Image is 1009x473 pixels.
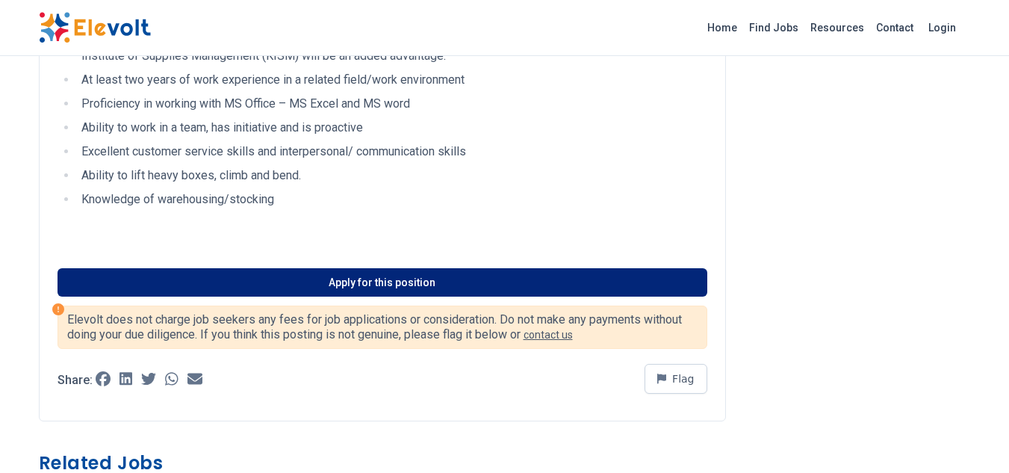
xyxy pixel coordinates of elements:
[77,167,707,185] li: Ability to lift heavy boxes, climb and bend.
[77,119,707,137] li: Ability to work in a team, has initiative and is proactive
[870,16,919,40] a: Contact
[919,13,965,43] a: Login
[77,71,707,89] li: At least two years of work experience in a related field/work environment
[743,16,804,40] a: Find Jobs
[67,312,698,342] p: Elevolt does not charge job seekers any fees for job applications or consideration. Do not make a...
[701,16,743,40] a: Home
[77,95,707,113] li: Proficiency in working with MS Office – MS Excel and MS word
[58,268,707,297] a: Apply for this position
[934,401,1009,473] iframe: Chat Widget
[39,12,151,43] img: Elevolt
[524,329,573,341] a: contact us
[77,143,707,161] li: Excellent customer service skills and interpersonal/ communication skills
[645,364,707,394] button: Flag
[77,191,707,208] li: Knowledge of warehousing/stocking
[58,374,93,386] p: Share:
[804,16,870,40] a: Resources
